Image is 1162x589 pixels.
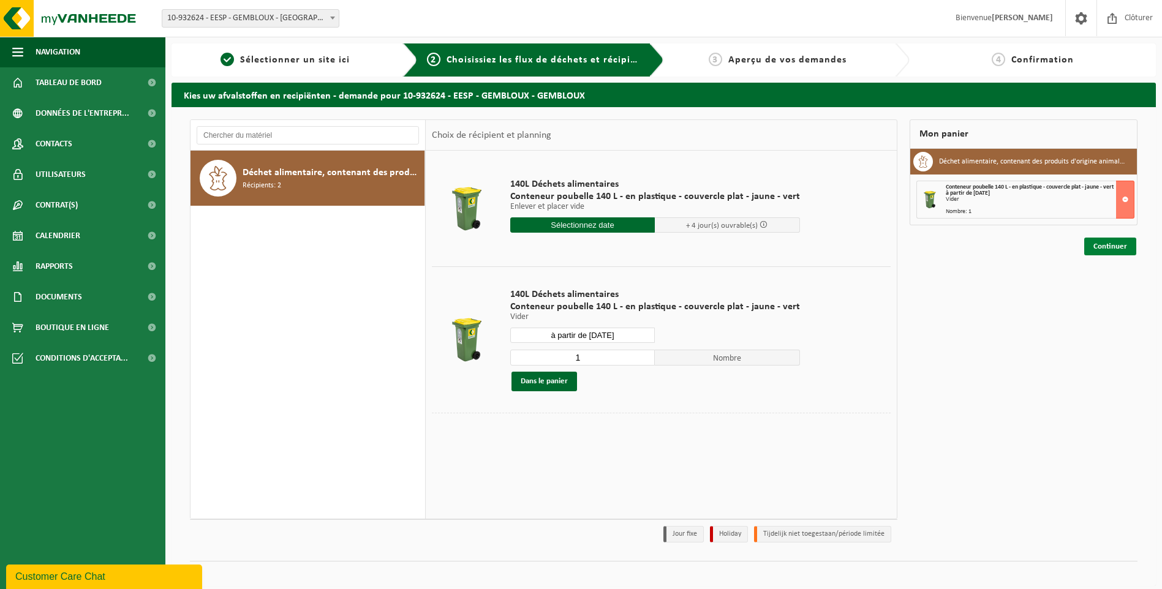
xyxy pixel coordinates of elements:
span: + 4 jour(s) ouvrable(s) [686,222,758,230]
span: 2 [427,53,440,66]
p: Enlever et placer vide [510,203,800,211]
span: Contacts [36,129,72,159]
div: Mon panier [910,119,1137,149]
span: 4 [992,53,1005,66]
a: Continuer [1084,238,1136,255]
h3: Déchet alimentaire, contenant des produits d'origine animale, non emballé, catégorie 3 [939,152,1128,171]
span: Navigation [36,37,80,67]
div: Choix de récipient et planning [426,120,557,151]
li: Holiday [710,526,748,542]
span: Conteneur poubelle 140 L - en plastique - couvercle plat - jaune - vert [946,184,1114,190]
div: Vider [946,197,1134,203]
li: Jour fixe [663,526,704,542]
span: Tableau de bord [36,67,102,98]
span: Confirmation [1011,55,1074,65]
p: Vider [510,313,800,321]
span: 1 [221,53,234,66]
span: Boutique en ligne [36,312,109,343]
input: Sélectionnez date [510,328,655,343]
span: 10-932624 - EESP - GEMBLOUX - GEMBLOUX [162,10,339,27]
span: Conteneur poubelle 140 L - en plastique - couvercle plat - jaune - vert [510,301,800,313]
a: 1Sélectionner un site ici [178,53,393,67]
li: Tijdelijk niet toegestaan/période limitée [754,526,891,542]
span: Nombre [655,350,800,366]
h2: Kies uw afvalstoffen en recipiënten - demande pour 10-932624 - EESP - GEMBLOUX - GEMBLOUX [172,83,1156,107]
span: Rapports [36,251,73,282]
span: Récipients: 2 [243,180,281,192]
span: Déchet alimentaire, contenant des produits d'origine animale, non emballé, catégorie 3 [243,165,421,180]
span: Calendrier [36,220,80,251]
span: Conteneur poubelle 140 L - en plastique - couvercle plat - jaune - vert [510,190,800,203]
span: Utilisateurs [36,159,86,190]
span: 140L Déchets alimentaires [510,288,800,301]
div: Nombre: 1 [946,209,1134,215]
span: Aperçu de vos demandes [728,55,847,65]
input: Sélectionnez date [510,217,655,233]
span: Données de l'entrepr... [36,98,129,129]
span: 3 [709,53,722,66]
span: 140L Déchets alimentaires [510,178,800,190]
iframe: chat widget [6,562,205,589]
span: Documents [36,282,82,312]
span: Choisissiez les flux de déchets et récipients [447,55,651,65]
span: Contrat(s) [36,190,78,220]
strong: [PERSON_NAME] [992,13,1053,23]
span: Sélectionner un site ici [240,55,350,65]
button: Dans le panier [511,372,577,391]
strong: à partir de [DATE] [946,190,990,197]
span: 10-932624 - EESP - GEMBLOUX - GEMBLOUX [162,9,339,28]
input: Chercher du matériel [197,126,419,144]
span: Conditions d'accepta... [36,343,128,373]
button: Déchet alimentaire, contenant des produits d'origine animale, non emballé, catégorie 3 Récipients: 2 [191,151,425,206]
